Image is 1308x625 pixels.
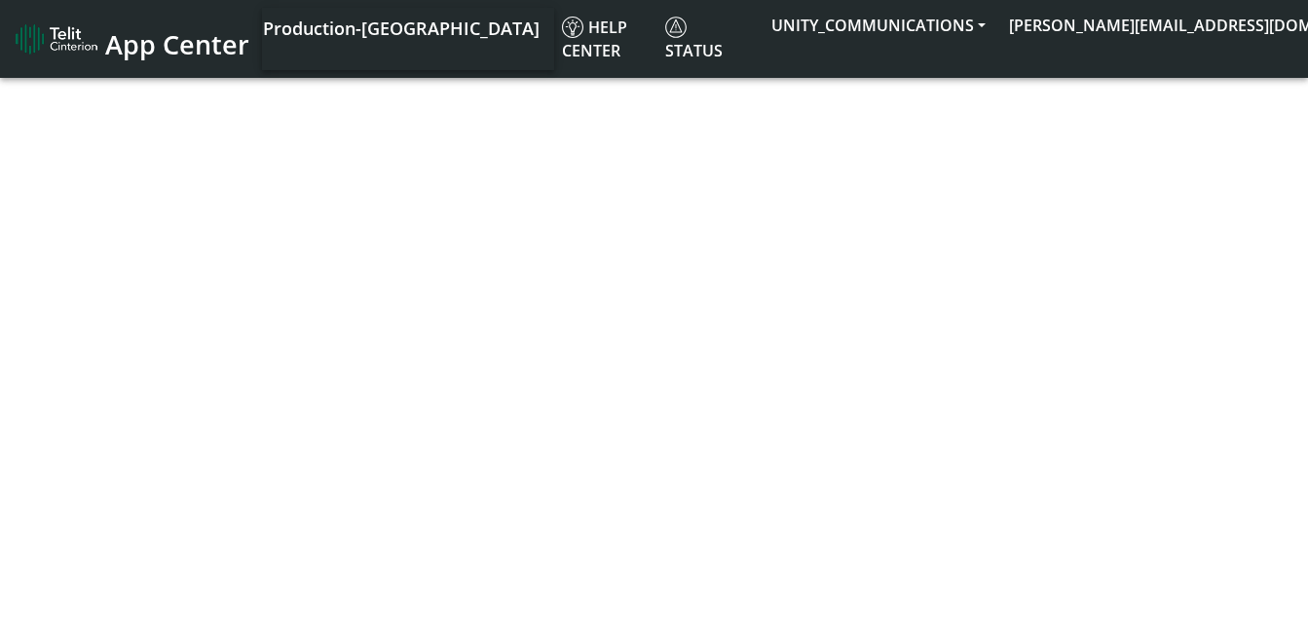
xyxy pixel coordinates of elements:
[263,17,540,40] span: Production-[GEOGRAPHIC_DATA]
[760,8,997,43] button: UNITY_COMMUNICATIONS
[16,23,97,55] img: logo-telit-cinterion-gw-new.png
[554,8,657,70] a: Help center
[665,17,687,38] img: status.svg
[562,17,627,61] span: Help center
[262,8,539,47] a: Your current platform instance
[665,17,723,61] span: Status
[657,8,760,70] a: Status
[16,18,246,60] a: App Center
[105,26,249,62] span: App Center
[562,17,583,38] img: knowledge.svg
